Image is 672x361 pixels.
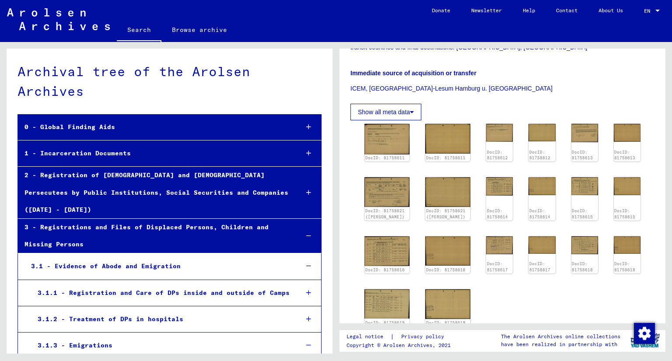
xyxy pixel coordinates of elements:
[486,236,513,254] img: 001.jpg
[117,19,161,42] a: Search
[571,124,598,142] img: 001.jpg
[350,84,654,93] p: ICEM, [GEOGRAPHIC_DATA]-Lesum Hamburg u. [GEOGRAPHIC_DATA]
[486,124,513,142] img: 001.jpg
[7,8,110,30] img: Arolsen_neg.svg
[394,332,455,341] a: Privacy policy
[425,124,470,154] img: 002.jpg
[529,208,550,219] a: DocID: 81758614
[426,155,465,160] a: DocID: 81758611
[614,150,635,161] a: DocID: 81758613
[614,261,635,272] a: DocID: 81758618
[425,289,470,319] img: 002.jpg
[487,150,508,161] a: DocID: 81758612
[161,19,238,40] a: Browse archive
[18,145,291,162] div: 1 - Incarceration Documents
[529,261,550,272] a: DocID: 81758617
[24,258,291,275] div: 3.1 - Evidence of Abode and Emigration
[486,177,513,195] img: 001.jpg
[487,208,508,219] a: DocID: 81758614
[614,124,640,142] img: 002.jpg
[571,177,598,195] img: 001.jpg
[528,177,555,195] img: 002.jpg
[31,337,291,354] div: 3.1.3 - Emigrations
[17,62,322,101] div: Archival tree of the Arolsen Archives
[425,177,470,207] img: 002.jpg
[572,208,593,219] a: DocID: 81758615
[350,104,421,120] button: Show all meta data
[487,261,508,272] a: DocID: 81758617
[528,236,555,254] img: 002.jpg
[501,340,620,348] p: have been realized in partnership with
[629,329,661,351] img: yv_logo.png
[644,8,654,14] span: EN
[31,284,291,301] div: 3.1.1 - Registration and Care of DPs inside and outside of Camps
[364,177,409,207] img: 001.jpg
[18,167,291,218] div: 2 - Registration of [DEMOGRAPHIC_DATA] and [DEMOGRAPHIC_DATA] Persecutees by Public Institutions,...
[364,236,409,266] img: 001.jpg
[528,124,555,141] img: 002.jpg
[18,119,291,136] div: 0 - Global Finding Aids
[634,323,655,344] img: Change consent
[614,177,640,195] img: 002.jpg
[572,150,593,161] a: DocID: 81758613
[426,267,465,272] a: DocID: 81758616
[614,208,635,219] a: DocID: 81758615
[571,236,598,254] img: 001.jpg
[350,70,476,77] b: Immediate source of acquisition or transfer
[364,289,409,319] img: 001.jpg
[365,267,405,272] a: DocID: 81758616
[572,261,593,272] a: DocID: 81758618
[426,320,465,325] a: DocID: 81758619
[529,150,550,161] a: DocID: 81758612
[501,333,620,340] p: The Arolsen Archives online collections
[365,320,405,325] a: DocID: 81758619
[18,219,291,253] div: 3 - Registrations and Files of Displaced Persons, Children and Missing Persons
[425,236,470,266] img: 002.jpg
[365,208,405,219] a: DocID: 81758621 ([PERSON_NAME])
[346,332,390,341] a: Legal notice
[346,332,455,341] div: |
[614,236,640,254] img: 002.jpg
[364,124,409,154] img: 001.jpg
[346,341,455,349] p: Copyright © Arolsen Archives, 2021
[31,311,291,328] div: 3.1.2 - Treatment of DPs in hospitals
[426,208,465,219] a: DocID: 81758621 ([PERSON_NAME])
[365,155,405,160] a: DocID: 81758611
